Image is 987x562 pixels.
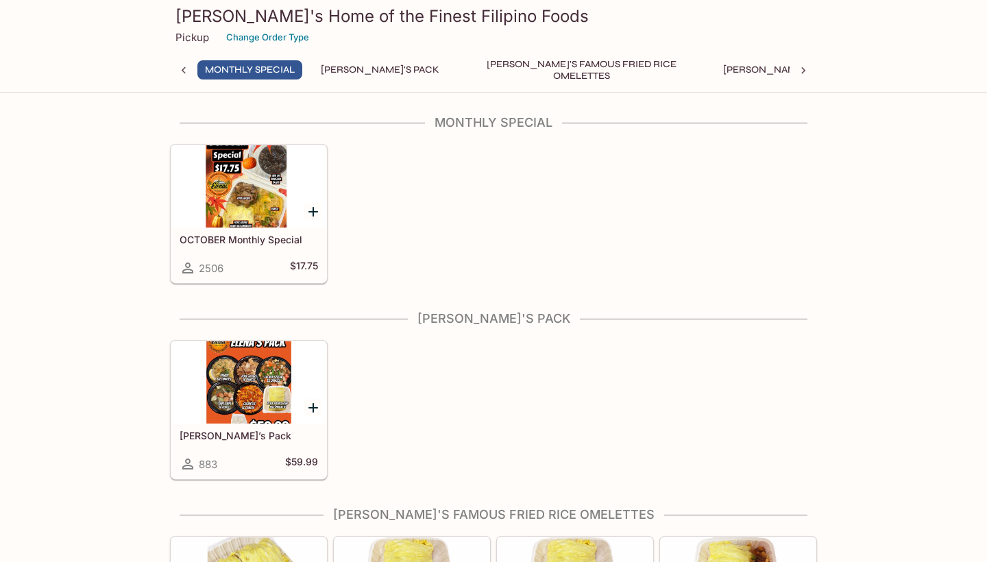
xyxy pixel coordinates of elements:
[171,341,326,424] div: Elena’s Pack
[304,399,321,416] button: Add Elena’s Pack
[197,60,302,80] button: Monthly Special
[290,260,318,276] h5: $17.75
[313,60,447,80] button: [PERSON_NAME]'s Pack
[220,27,315,48] button: Change Order Type
[175,5,812,27] h3: [PERSON_NAME]'s Home of the Finest Filipino Foods
[171,341,327,479] a: [PERSON_NAME]’s Pack883$59.99
[180,430,318,441] h5: [PERSON_NAME]’s Pack
[199,458,217,471] span: 883
[285,456,318,472] h5: $59.99
[175,31,209,44] p: Pickup
[171,145,327,283] a: OCTOBER Monthly Special2506$17.75
[716,60,890,80] button: [PERSON_NAME]'s Mixed Plates
[170,115,817,130] h4: Monthly Special
[199,262,223,275] span: 2506
[304,203,321,220] button: Add OCTOBER Monthly Special
[170,311,817,326] h4: [PERSON_NAME]'s Pack
[458,60,705,80] button: [PERSON_NAME]'s Famous Fried Rice Omelettes
[170,507,817,522] h4: [PERSON_NAME]'s Famous Fried Rice Omelettes
[180,234,318,245] h5: OCTOBER Monthly Special
[171,145,326,228] div: OCTOBER Monthly Special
